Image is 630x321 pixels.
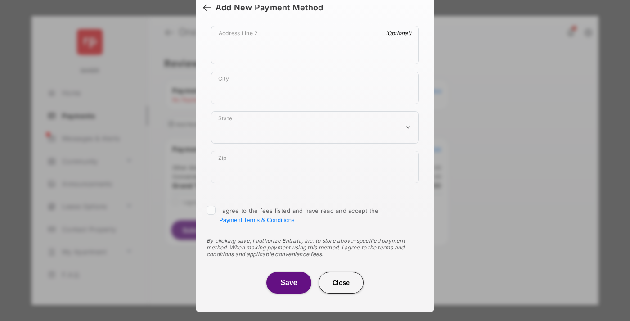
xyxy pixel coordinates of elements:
div: By clicking save, I authorize Entrata, Inc. to store above-specified payment method. When making ... [207,237,423,258]
button: Save [266,272,311,294]
button: Close [319,272,364,294]
div: Add New Payment Method [216,3,323,13]
button: I agree to the fees listed and have read and accept the [219,217,294,223]
span: I agree to the fees listed and have read and accept the [219,207,379,223]
div: payment_method_screening[postal_addresses][locality] [211,72,419,104]
div: payment_method_screening[postal_addresses][administrativeArea] [211,111,419,144]
div: payment_method_screening[postal_addresses][addressLine2] [211,26,419,64]
div: payment_method_screening[postal_addresses][postalCode] [211,151,419,183]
